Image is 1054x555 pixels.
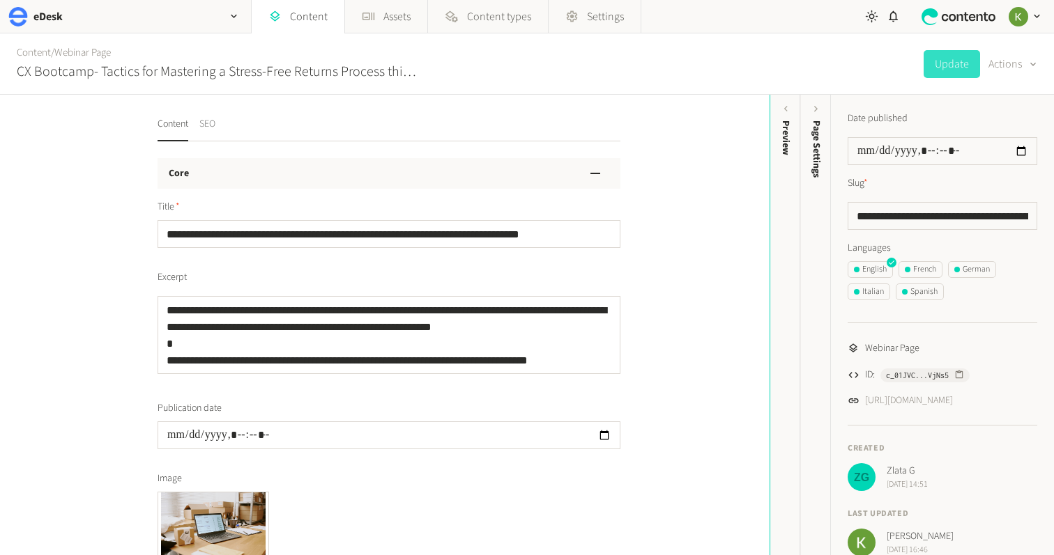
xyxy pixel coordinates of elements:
[905,263,936,276] div: French
[17,45,51,60] a: Content
[988,50,1037,78] button: Actions
[8,7,28,26] img: eDesk
[54,45,111,60] a: Webinar Page
[848,442,1037,455] h4: Created
[51,45,54,60] span: /
[896,283,944,300] button: Spanish
[779,120,793,155] div: Preview
[854,263,887,276] div: English
[899,261,942,278] button: French
[848,463,876,491] img: Zlata G
[865,368,875,382] span: ID:
[158,270,187,285] span: Excerpt
[948,261,996,278] button: German
[587,8,624,25] span: Settings
[924,50,980,78] button: Update
[1009,7,1028,26] img: Keelin Terry
[467,8,531,25] span: Content types
[887,478,928,491] span: [DATE] 14:51
[33,8,63,25] h2: eDesk
[848,261,893,278] button: English
[158,401,222,416] span: Publication date
[887,529,954,544] span: [PERSON_NAME]
[169,166,189,181] h3: Core
[954,263,990,276] div: German
[809,120,824,178] span: Page Settings
[158,200,180,214] span: Title
[887,464,928,478] span: Zlata G
[902,286,938,298] div: Spanish
[880,368,970,382] button: c_01JVC...VjNs5
[848,241,1037,256] label: Languages
[17,61,418,82] h2: CX Bootcamp- Tactics for Mastering a Stress-Free Returns Process this Holiday Season
[848,176,868,191] label: Slug
[158,471,182,486] span: Image
[158,117,188,141] button: Content
[199,117,215,141] button: SEO
[865,341,919,356] span: Webinar Page
[865,393,953,408] a: [URL][DOMAIN_NAME]
[848,508,1037,520] h4: Last updated
[848,111,908,126] label: Date published
[848,283,890,300] button: Italian
[854,286,884,298] div: Italian
[886,369,949,382] span: c_01JVC...VjNs5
